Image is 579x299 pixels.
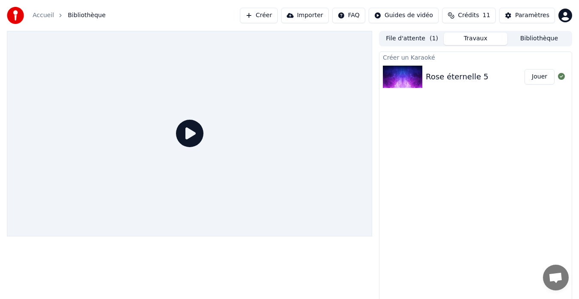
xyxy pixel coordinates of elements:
[507,33,571,45] button: Bibliothèque
[499,8,555,23] button: Paramètres
[515,11,549,20] div: Paramètres
[444,33,507,45] button: Travaux
[379,52,572,62] div: Créer un Karaoké
[426,71,488,83] div: Rose éternelle 5
[369,8,439,23] button: Guides de vidéo
[482,11,490,20] span: 11
[33,11,54,20] a: Accueil
[68,11,106,20] span: Bibliothèque
[33,11,106,20] nav: breadcrumb
[332,8,365,23] button: FAQ
[380,33,444,45] button: File d'attente
[7,7,24,24] img: youka
[442,8,496,23] button: Crédits11
[543,265,569,290] a: Ouvrir le chat
[458,11,479,20] span: Crédits
[240,8,278,23] button: Créer
[281,8,329,23] button: Importer
[524,69,555,85] button: Jouer
[430,34,438,43] span: ( 1 )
